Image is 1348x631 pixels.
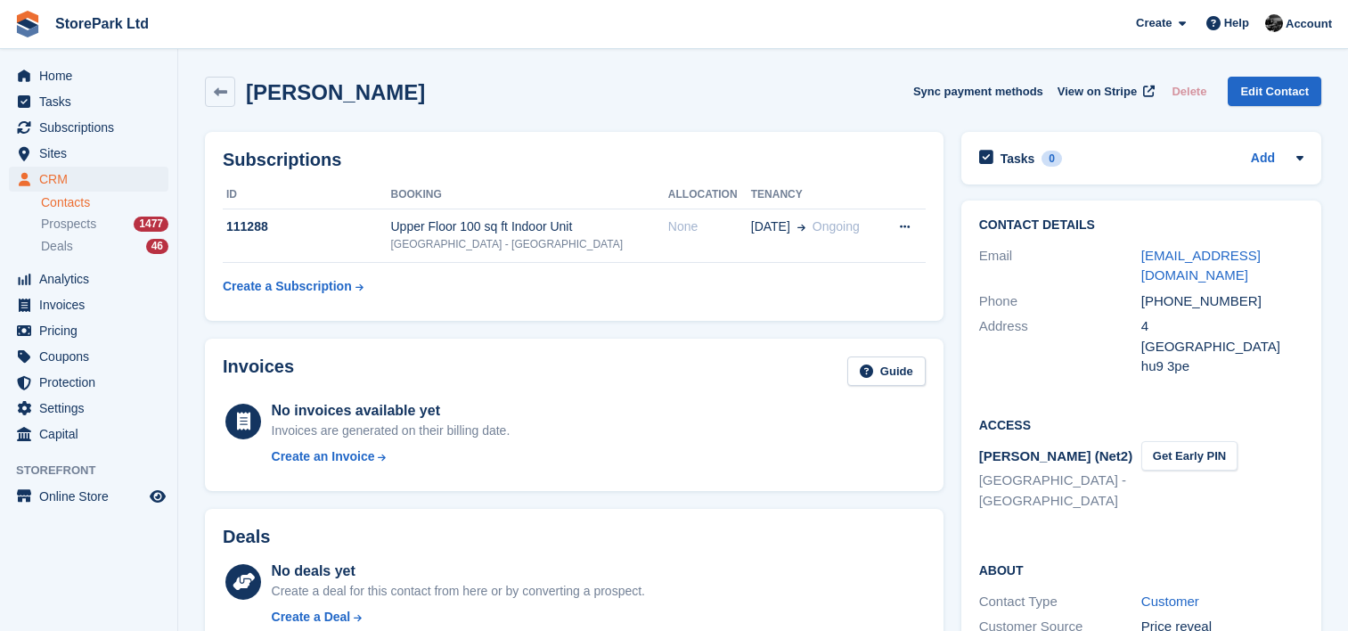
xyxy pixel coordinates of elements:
a: Customer [1141,594,1199,609]
a: Create an Invoice [272,447,511,466]
span: Ongoing [813,219,860,234]
span: Pricing [39,318,146,343]
a: Add [1251,149,1275,169]
span: Coupons [39,344,146,369]
span: Create [1136,14,1172,32]
div: 111288 [223,217,390,236]
div: Address [979,316,1141,377]
div: [PHONE_NUMBER] [1141,291,1303,312]
span: Subscriptions [39,115,146,140]
img: Ryan Mulcahy [1265,14,1283,32]
h2: About [979,561,1303,578]
span: Online Store [39,484,146,509]
span: View on Stripe [1058,83,1137,101]
a: Guide [847,356,926,386]
button: Get Early PIN [1141,441,1238,471]
a: menu [9,89,168,114]
a: menu [9,422,168,447]
a: menu [9,370,168,395]
div: [GEOGRAPHIC_DATA] - [GEOGRAPHIC_DATA] [390,236,667,252]
th: ID [223,181,390,209]
button: Sync payment methods [913,77,1043,106]
a: StorePark Ltd [48,9,156,38]
div: 1477 [134,217,168,232]
span: Deals [41,238,73,255]
a: menu [9,292,168,317]
a: Prospects 1477 [41,215,168,234]
div: Invoices are generated on their billing date. [272,422,511,440]
h2: [PERSON_NAME] [246,80,425,104]
div: Email [979,246,1141,286]
a: Create a Deal [272,608,645,627]
a: Contacts [41,194,168,211]
div: Create a Deal [272,608,351,627]
li: [GEOGRAPHIC_DATA] - [GEOGRAPHIC_DATA] [979,471,1141,511]
span: Help [1224,14,1249,32]
a: menu [9,141,168,166]
div: Create a deal for this contact from here or by converting a prospect. [272,582,645,601]
div: Phone [979,291,1141,312]
div: Create a Subscription [223,277,352,296]
h2: Invoices [223,356,294,386]
div: No deals yet [272,561,645,582]
a: menu [9,266,168,291]
span: Home [39,63,146,88]
a: menu [9,396,168,421]
div: [GEOGRAPHIC_DATA] [1141,337,1303,357]
a: [EMAIL_ADDRESS][DOMAIN_NAME] [1141,248,1261,283]
span: [DATE] [751,217,790,236]
a: menu [9,344,168,369]
div: No invoices available yet [272,400,511,422]
h2: Contact Details [979,218,1303,233]
h2: Deals [223,527,270,547]
span: Settings [39,396,146,421]
a: menu [9,63,168,88]
span: Capital [39,422,146,447]
div: hu9 3pe [1141,356,1303,377]
img: stora-icon-8386f47178a22dfd0bd8f6a31ec36ba5ce8667c1dd55bd0f319d3a0aa187defe.svg [14,11,41,37]
div: Create an Invoice [272,447,375,466]
span: Sites [39,141,146,166]
a: View on Stripe [1050,77,1158,106]
span: Tasks [39,89,146,114]
span: Analytics [39,266,146,291]
a: Create a Subscription [223,270,364,303]
span: CRM [39,167,146,192]
span: Account [1286,15,1332,33]
span: Protection [39,370,146,395]
div: 4 [1141,316,1303,337]
span: Storefront [16,462,177,479]
a: menu [9,318,168,343]
a: Edit Contact [1228,77,1321,106]
span: [PERSON_NAME] (Net2) [979,448,1133,463]
a: menu [9,167,168,192]
span: Invoices [39,292,146,317]
div: 46 [146,239,168,254]
button: Delete [1164,77,1213,106]
a: menu [9,115,168,140]
div: None [668,217,751,236]
div: 0 [1042,151,1062,167]
span: Prospects [41,216,96,233]
h2: Subscriptions [223,150,926,170]
th: Booking [390,181,667,209]
th: Tenancy [751,181,881,209]
h2: Access [979,415,1303,433]
h2: Tasks [1001,151,1035,167]
a: menu [9,484,168,509]
th: Allocation [668,181,751,209]
div: Upper Floor 100 sq ft Indoor Unit [390,217,667,236]
a: Preview store [147,486,168,507]
a: Deals 46 [41,237,168,256]
div: Contact Type [979,592,1141,612]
